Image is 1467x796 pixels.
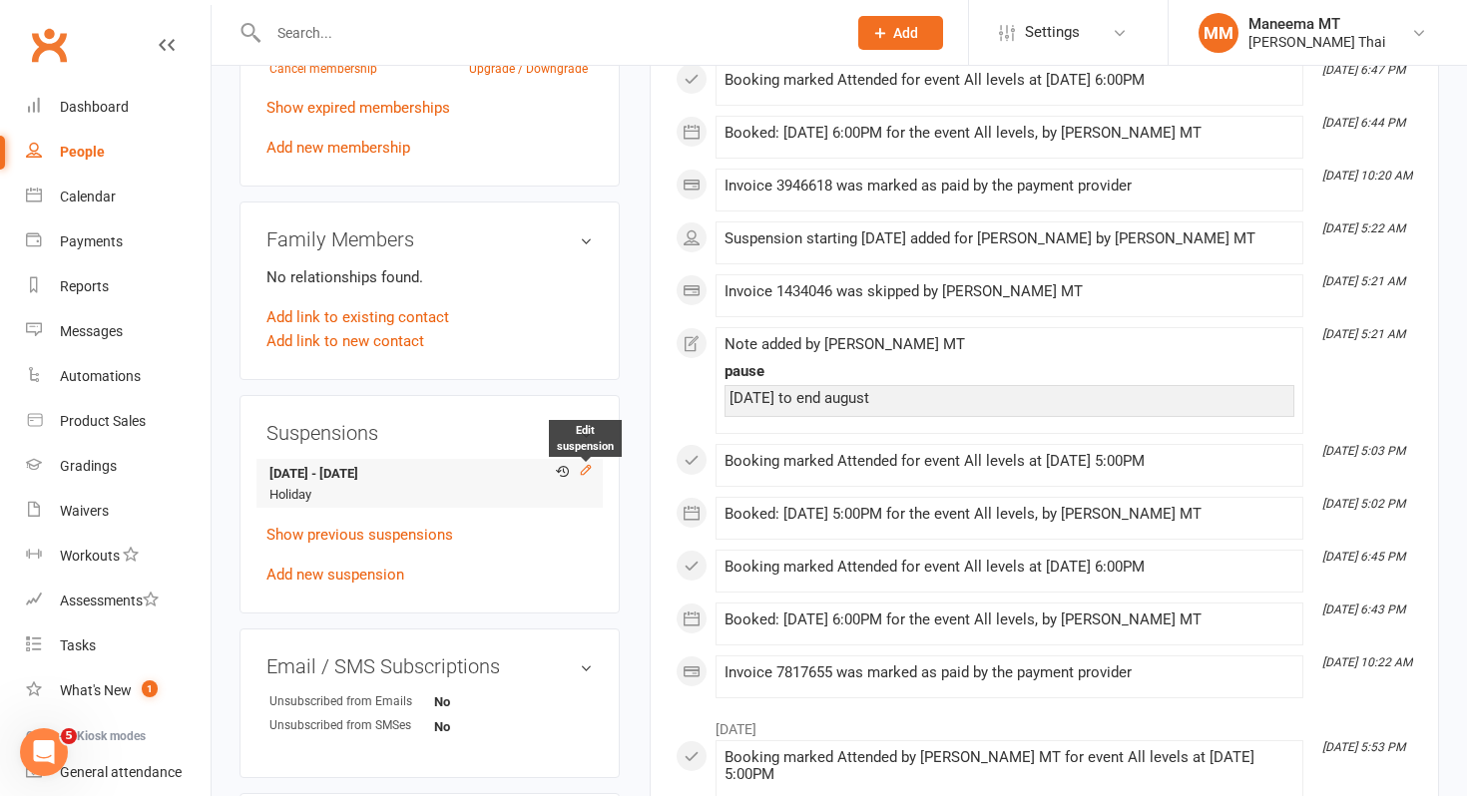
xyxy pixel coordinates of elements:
[1322,497,1405,511] i: [DATE] 5:02 PM
[1322,327,1405,341] i: [DATE] 5:21 AM
[434,694,549,709] strong: No
[266,459,593,508] li: Holiday
[61,728,77,744] span: 5
[26,534,211,579] a: Workouts
[26,623,211,668] a: Tasks
[266,228,593,250] h3: Family Members
[269,62,377,76] a: Cancel membership
[676,708,1413,740] li: [DATE]
[26,444,211,489] a: Gradings
[60,593,159,608] div: Assessments
[725,72,1294,89] div: Booking marked Attended for event All levels at [DATE] 6:00PM
[1322,116,1405,130] i: [DATE] 6:44 PM
[469,62,588,76] a: Upgrade / Downgrade
[26,85,211,130] a: Dashboard
[26,354,211,399] a: Automations
[725,664,1294,681] div: Invoice 7817655 was marked as paid by the payment provider
[725,453,1294,470] div: Booking marked Attended for event All levels at [DATE] 5:00PM
[1322,221,1405,235] i: [DATE] 5:22 AM
[1248,15,1385,33] div: Maneema MT
[730,390,1289,407] div: [DATE] to end august
[266,329,424,353] a: Add link to new contact
[60,764,182,780] div: General attendance
[60,99,129,115] div: Dashboard
[1322,444,1405,458] i: [DATE] 5:03 PM
[20,728,68,776] iframe: Intercom live chat
[1322,169,1412,183] i: [DATE] 10:20 AM
[266,655,593,677] h3: Email / SMS Subscriptions
[60,189,116,204] div: Calendar
[725,749,1294,783] div: Booking marked Attended by [PERSON_NAME] MT for event All levels at [DATE] 5:00PM
[1322,602,1405,616] i: [DATE] 6:43 PM
[26,309,211,354] a: Messages
[725,336,1294,353] div: Note added by [PERSON_NAME] MT
[725,125,1294,142] div: Booked: [DATE] 6:00PM for the event All levels, by [PERSON_NAME] MT
[60,144,105,160] div: People
[269,716,434,735] div: Unsubscribed from SMSes
[858,16,943,50] button: Add
[60,458,117,474] div: Gradings
[266,526,453,544] a: Show previous suspensions
[1322,274,1405,288] i: [DATE] 5:21 AM
[262,19,832,47] input: Search...
[60,503,109,519] div: Waivers
[1199,13,1238,53] div: MM
[725,506,1294,523] div: Booked: [DATE] 5:00PM for the event All levels, by [PERSON_NAME] MT
[266,305,449,329] a: Add link to existing contact
[725,363,1294,380] div: pause
[1322,655,1412,669] i: [DATE] 10:22 AM
[26,175,211,219] a: Calendar
[26,219,211,264] a: Payments
[266,139,410,157] a: Add new membership
[60,637,96,653] div: Tasks
[266,265,593,289] p: No relationships found.
[26,579,211,623] a: Assessments
[725,611,1294,628] div: Booked: [DATE] 6:00PM for the event All levels, by [PERSON_NAME] MT
[725,230,1294,247] div: Suspension starting [DATE] added for [PERSON_NAME] by [PERSON_NAME] MT
[1322,550,1405,564] i: [DATE] 6:45 PM
[1248,33,1385,51] div: [PERSON_NAME] Thai
[893,25,918,41] span: Add
[60,548,120,564] div: Workouts
[725,178,1294,195] div: Invoice 3946618 was marked as paid by the payment provider
[60,278,109,294] div: Reports
[26,264,211,309] a: Reports
[26,130,211,175] a: People
[269,692,434,711] div: Unsubscribed from Emails
[266,422,593,444] h3: Suspensions
[1322,63,1405,77] i: [DATE] 6:47 PM
[26,668,211,713] a: What's New1
[434,719,549,734] strong: No
[26,750,211,795] a: General attendance kiosk mode
[725,559,1294,576] div: Booking marked Attended for event All levels at [DATE] 6:00PM
[1025,10,1080,55] span: Settings
[549,420,622,457] div: Edit suspension
[725,283,1294,300] div: Invoice 1434046 was skipped by [PERSON_NAME] MT
[60,368,141,384] div: Automations
[60,233,123,249] div: Payments
[60,682,132,698] div: What's New
[266,566,404,584] a: Add new suspension
[26,399,211,444] a: Product Sales
[266,99,450,117] a: Show expired memberships
[60,413,146,429] div: Product Sales
[24,20,74,70] a: Clubworx
[142,680,158,697] span: 1
[60,323,123,339] div: Messages
[269,464,583,485] strong: [DATE] - [DATE]
[26,489,211,534] a: Waivers
[1322,740,1405,754] i: [DATE] 5:53 PM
